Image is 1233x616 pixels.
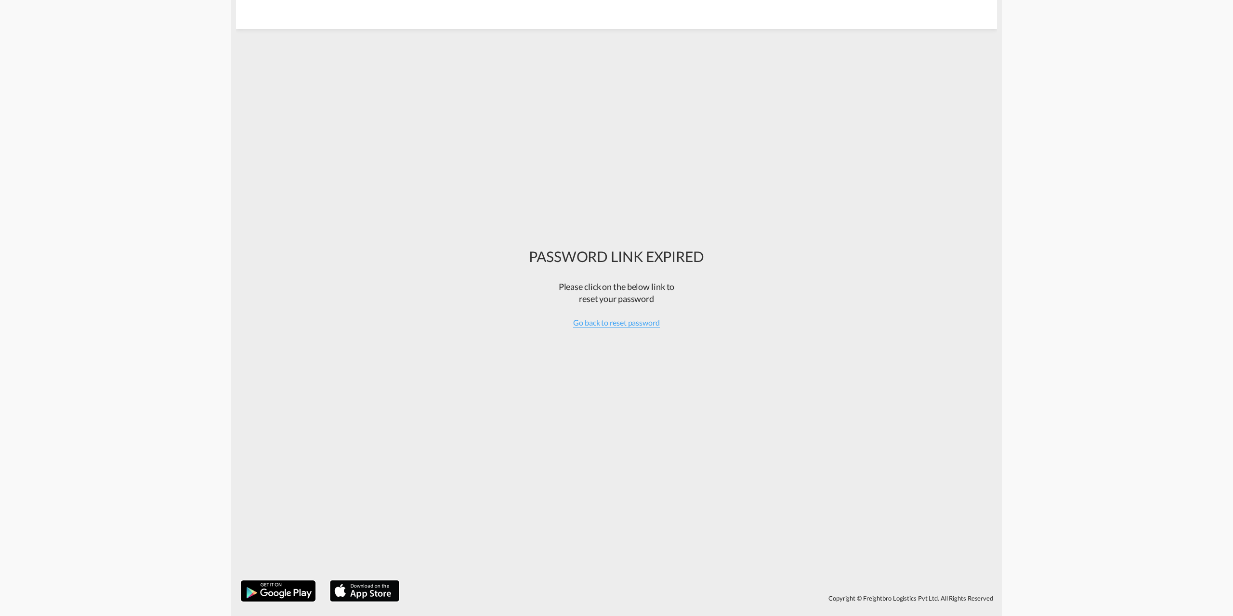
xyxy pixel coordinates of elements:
[579,293,654,304] span: reset your password
[404,590,997,606] div: Copyright © Freightbro Logistics Pvt Ltd. All Rights Reserved
[559,281,675,292] span: Please click on the below link to
[529,246,704,266] div: PASSWORD LINK EXPIRED
[329,579,400,603] img: apple.png
[573,318,660,328] span: Go back to reset password
[240,579,316,603] img: google.png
